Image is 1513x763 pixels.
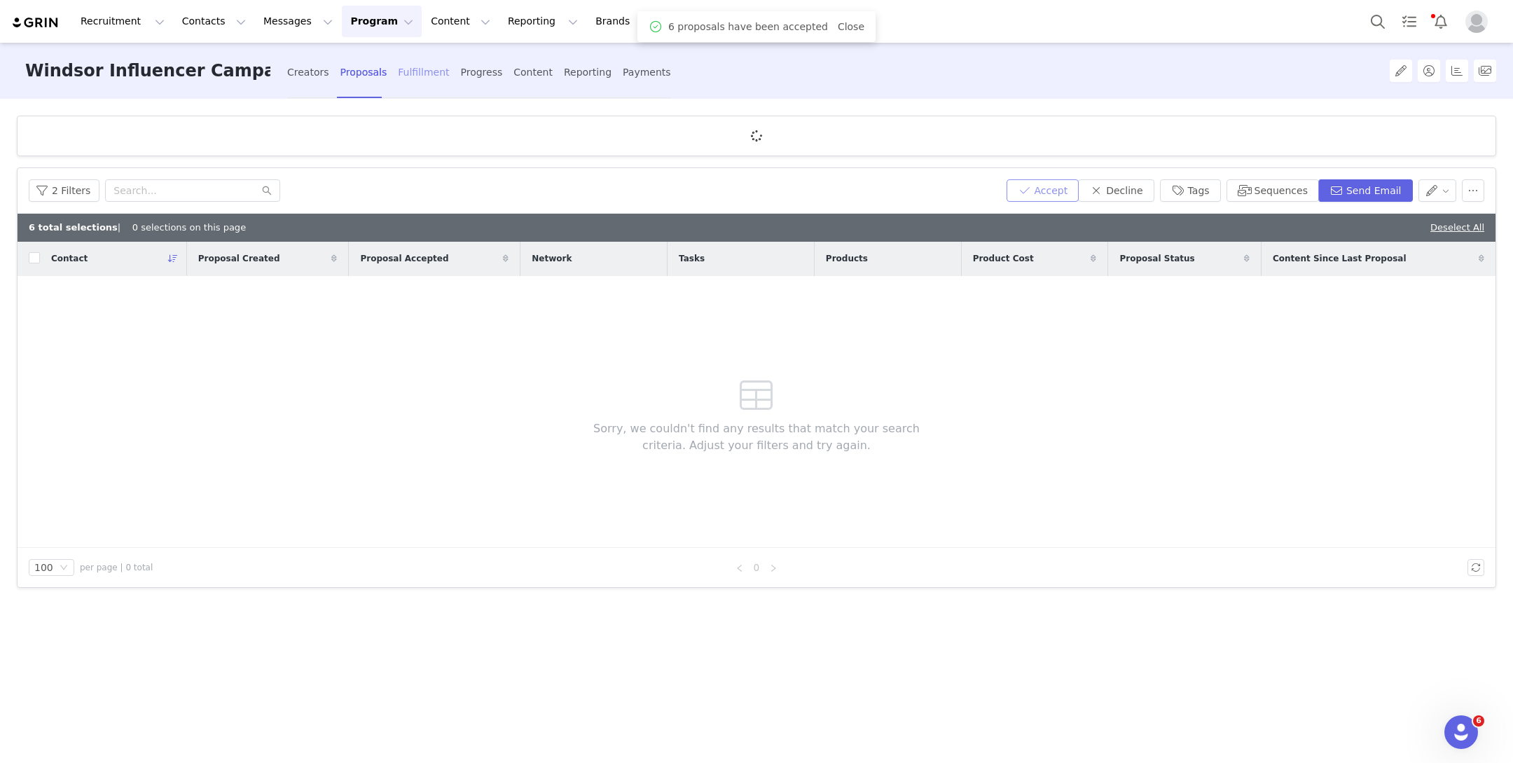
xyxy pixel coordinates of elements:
[34,560,53,575] div: 100
[342,6,422,37] button: Program
[644,6,724,37] a: Community
[29,221,246,235] div: | 0 selections on this page
[1160,179,1221,202] button: Tags
[1394,6,1425,37] a: Tasks
[731,559,748,576] li: Previous Page
[572,420,941,454] span: Sorry, we couldn't find any results that match your search criteria. Adjust your filters and try ...
[1273,252,1407,265] span: Content Since Last Proposal
[1227,179,1319,202] button: Sequences
[1007,179,1079,202] button: Accept
[1425,6,1456,37] button: Notifications
[532,252,572,265] span: Network
[11,16,60,29] img: grin logo
[1362,6,1393,37] button: Search
[1318,179,1413,202] button: Send Email
[80,561,153,574] span: per page | 0 total
[174,6,254,37] button: Contacts
[499,6,586,37] button: Reporting
[29,179,99,202] button: 2 Filters
[1473,715,1484,727] span: 6
[679,252,705,265] span: Tasks
[973,252,1034,265] span: Product Cost
[1444,715,1478,749] iframe: Intercom live chat
[461,54,503,91] div: Progress
[587,6,642,37] a: Brands
[262,186,272,195] i: icon: search
[72,6,173,37] button: Recruitment
[748,559,765,576] li: 0
[1457,11,1502,33] button: Profile
[838,21,864,32] a: Close
[422,6,499,37] button: Content
[623,54,671,91] div: Payments
[340,54,387,91] div: Proposals
[25,43,270,99] h3: Windsor Influencer Campaign
[1465,11,1488,33] img: placeholder-profile.jpg
[769,564,778,572] i: icon: right
[60,563,68,573] i: icon: down
[1119,252,1194,265] span: Proposal Status
[564,54,612,91] div: Reporting
[1078,179,1154,202] button: Decline
[255,6,341,37] button: Messages
[105,179,280,202] input: Search...
[749,560,764,575] a: 0
[51,252,88,265] span: Contact
[198,252,280,265] span: Proposal Created
[765,559,782,576] li: Next Page
[287,54,329,91] div: Creators
[735,564,744,572] i: icon: left
[29,222,118,233] b: 6 total selections
[398,54,449,91] div: Fulfillment
[513,54,553,91] div: Content
[360,252,448,265] span: Proposal Accepted
[668,20,828,34] span: 6 proposals have been accepted
[826,252,868,265] span: Products
[1430,222,1484,233] a: Deselect All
